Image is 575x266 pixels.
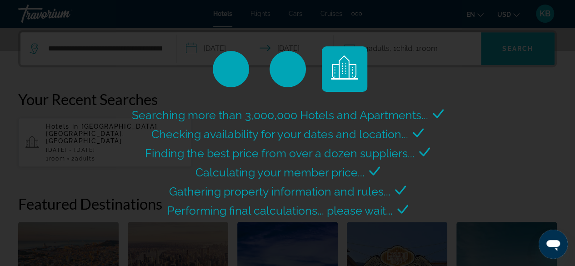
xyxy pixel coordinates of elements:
span: Checking availability for your dates and location... [151,127,408,141]
iframe: Кнопка запуска окна обмена сообщениями [539,230,568,259]
span: Calculating your member price... [195,166,365,179]
span: Finding the best price from over a dozen suppliers... [145,146,415,160]
span: Searching more than 3,000,000 Hotels and Apartments... [132,108,428,122]
span: Performing final calculations... please wait... [167,204,393,217]
span: Gathering property information and rules... [169,185,390,198]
